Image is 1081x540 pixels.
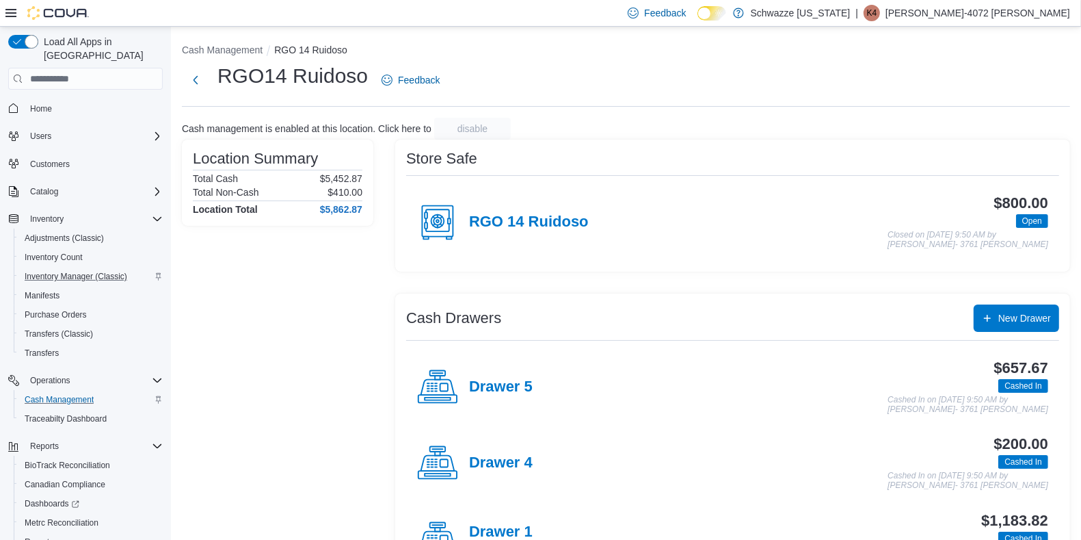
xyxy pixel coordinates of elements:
[38,35,163,62] span: Load All Apps in [GEOGRAPHIC_DATA]
[19,391,163,408] span: Cash Management
[25,290,59,301] span: Manifests
[14,248,168,267] button: Inventory Count
[469,378,533,396] h4: Drawer 5
[30,441,59,452] span: Reports
[19,230,163,246] span: Adjustments (Classic)
[25,348,59,359] span: Transfers
[25,438,163,454] span: Reports
[25,517,98,528] span: Metrc Reconciliation
[30,103,52,114] span: Home
[457,122,488,136] span: disable
[19,268,163,285] span: Inventory Manager (Classic)
[14,267,168,286] button: Inventory Manager (Classic)
[864,5,880,21] div: Karen-4072 Collazo
[25,372,76,389] button: Operations
[14,305,168,324] button: Purchase Orders
[25,329,93,339] span: Transfers (Classic)
[888,472,1048,490] p: Cashed In on [DATE] 9:50 AM by [PERSON_NAME]- 3761 [PERSON_NAME]
[998,311,1051,325] span: New Drawer
[19,249,88,266] a: Inventory Count
[3,371,168,390] button: Operations
[14,324,168,344] button: Transfers (Classic)
[30,375,70,386] span: Operations
[19,326,163,342] span: Transfers (Classic)
[25,101,57,117] a: Home
[3,209,168,229] button: Inventory
[376,66,445,94] a: Feedback
[751,5,851,21] p: Schwazze [US_STATE]
[434,118,511,140] button: disable
[3,98,168,118] button: Home
[3,127,168,146] button: Users
[193,187,259,198] h6: Total Non-Cash
[217,62,368,90] h1: RGO14 Ruidoso
[994,195,1048,211] h3: $800.00
[30,214,64,224] span: Inventory
[19,345,163,361] span: Transfers
[182,44,263,55] button: Cash Management
[885,5,1070,21] p: [PERSON_NAME]-4072 [PERSON_NAME]
[25,479,105,490] span: Canadian Compliance
[19,457,163,474] span: BioTrack Reconciliation
[25,309,87,320] span: Purchase Orders
[1022,215,1042,227] span: Open
[19,411,112,427] a: Traceabilty Dashboard
[406,151,477,167] h3: Store Safe
[30,186,58,197] span: Catalog
[274,44,347,55] button: RGO 14 Ruidoso
[19,287,65,304] a: Manifests
[19,496,163,512] span: Dashboards
[19,411,163,427] span: Traceabilty Dashboard
[998,379,1048,393] span: Cashed In
[19,476,163,493] span: Canadian Compliance
[406,310,501,326] h3: Cash Drawers
[30,131,51,142] span: Users
[3,437,168,456] button: Reports
[320,173,362,184] p: $5,452.87
[994,360,1048,376] h3: $657.67
[25,413,107,424] span: Traceabilty Dashboard
[14,475,168,494] button: Canadian Compliance
[25,156,75,172] a: Customers
[998,455,1048,469] span: Cashed In
[1016,214,1048,228] span: Open
[644,6,686,20] span: Feedback
[19,268,133,285] a: Inventory Manager (Classic)
[19,307,92,323] a: Purchase Orders
[182,43,1070,60] nav: An example of EuiBreadcrumbs
[25,271,127,282] span: Inventory Manager (Classic)
[994,436,1048,452] h3: $200.00
[888,396,1048,414] p: Cashed In on [DATE] 9:50 AM by [PERSON_NAME]- 3761 [PERSON_NAME]
[19,515,104,531] a: Metrc Reconciliation
[25,233,104,244] span: Adjustments (Classic)
[19,249,163,266] span: Inventory Count
[19,230,109,246] a: Adjustments (Classic)
[469,214,589,231] h4: RGO 14 Ruidoso
[19,457,116,474] a: BioTrack Reconciliation
[25,252,83,263] span: Inventory Count
[697,6,726,21] input: Dark Mode
[19,287,163,304] span: Manifests
[1004,456,1042,468] span: Cashed In
[25,394,94,405] span: Cash Management
[193,151,318,167] h3: Location Summary
[14,456,168,475] button: BioTrack Reconciliation
[981,513,1048,529] h3: $1,183.82
[320,204,362,215] h4: $5,862.87
[14,513,168,532] button: Metrc Reconciliation
[25,183,64,200] button: Catalog
[182,123,431,134] p: Cash management is enabled at this location. Click here to
[25,155,163,172] span: Customers
[193,173,238,184] h6: Total Cash
[25,460,110,471] span: BioTrack Reconciliation
[25,128,163,144] span: Users
[867,5,877,21] span: K4
[19,345,64,361] a: Transfers
[19,496,85,512] a: Dashboards
[14,409,168,428] button: Traceabilty Dashboard
[14,286,168,305] button: Manifests
[25,183,163,200] span: Catalog
[30,159,70,170] span: Customers
[25,128,57,144] button: Users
